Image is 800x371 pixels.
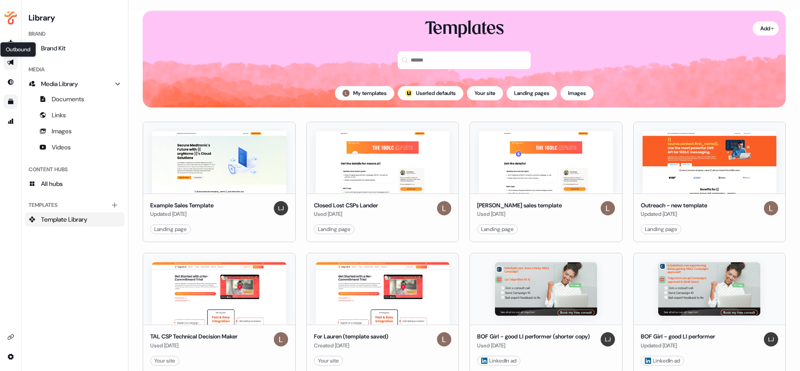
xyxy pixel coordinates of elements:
img: For Lauren (template saved) [316,262,450,325]
img: Paul sales template [479,131,613,194]
button: Closed Lost CSPs LanderClosed Lost CSPs LanderUsed [DATE]LaurenLanding page [306,122,459,243]
span: All hubs [41,179,63,188]
button: Paul sales template[PERSON_NAME] sales templateUsed [DATE]LaurenLanding page [470,122,623,243]
div: Landing page [154,225,187,234]
a: Template Library [25,212,124,227]
a: Go to prospects [4,36,18,50]
div: Created [DATE] [314,341,388,350]
img: Lauren [342,90,350,97]
a: Media Library [25,77,124,91]
img: Lauren [274,332,288,346]
img: Closed Lost CSPs Lander [316,131,450,194]
div: Updated [DATE] [641,341,715,350]
span: Media Library [41,79,78,88]
img: loretta [601,332,615,346]
img: BOF Girl - good LI performer (shorter copy) [495,262,597,316]
img: Outreach - new template [643,131,777,194]
img: loretta [764,332,778,346]
a: Go to integrations [4,330,18,344]
a: Documents [25,92,124,106]
div: Example Sales Template [150,201,214,210]
span: Videos [52,143,71,152]
button: Outreach - new template Outreach - new templateUpdated [DATE]LaurenLanding page [633,122,786,243]
button: My templates [335,86,394,100]
a: Links [25,108,124,122]
img: Lauren [764,201,778,215]
span: Images [52,127,72,136]
div: [PERSON_NAME] sales template [477,201,562,210]
div: Your site [318,356,339,365]
div: Used [DATE] [477,341,590,350]
div: Landing page [645,225,677,234]
div: Used [DATE] [150,341,238,350]
button: Images [561,86,594,100]
span: Template Library [41,215,87,224]
div: LinkedIn ad [481,356,516,365]
div: Updated [DATE] [641,210,707,218]
a: Go to attribution [4,114,18,128]
a: Brand Kit [25,41,124,55]
button: userled logo;Userled defaults [398,86,463,100]
button: Add [753,21,779,36]
img: Example Sales Template [152,131,286,194]
div: Used [DATE] [314,210,378,218]
img: Lauren [437,332,451,346]
div: For Lauren (template saved) [314,332,388,341]
div: LinkedIn ad [645,356,680,365]
div: Brand [25,27,124,41]
a: Go to templates [4,95,18,109]
a: Go to integrations [4,350,18,364]
img: BOF Girl - good LI performer [658,262,760,316]
div: Content Hubs [25,162,124,177]
div: Closed Lost CSPs Lander [314,201,378,210]
a: Videos [25,140,124,154]
a: Go to Inbound [4,75,18,89]
a: Images [25,124,124,138]
span: Links [52,111,66,120]
div: Media [25,62,124,77]
span: Documents [52,95,84,103]
img: loretta [274,201,288,215]
div: BOF Girl - good LI performer (shorter copy) [477,332,590,341]
img: Lauren [601,201,615,215]
div: Templates [25,198,124,212]
h3: Library [25,11,124,23]
div: ; [405,90,412,97]
div: Used [DATE] [477,210,562,218]
button: Example Sales TemplateExample Sales TemplateUpdated [DATE]lorettaLanding page [143,122,296,243]
div: TAL CSP Technical Decision Maker [150,332,238,341]
img: TAL CSP Technical Decision Maker [152,262,286,325]
div: BOF Girl - good LI performer [641,332,715,341]
div: Outreach - new template [641,201,707,210]
img: userled logo [405,90,412,97]
div: Landing page [481,225,514,234]
div: Landing page [318,225,351,234]
a: All hubs [25,177,124,191]
span: Brand Kit [41,44,66,53]
a: Go to outbound experience [4,55,18,70]
img: Lauren [437,201,451,215]
button: Landing pages [507,86,557,100]
button: Your site [467,86,503,100]
div: Your site [154,356,175,365]
div: Updated [DATE] [150,210,214,218]
div: Templates [425,17,504,41]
